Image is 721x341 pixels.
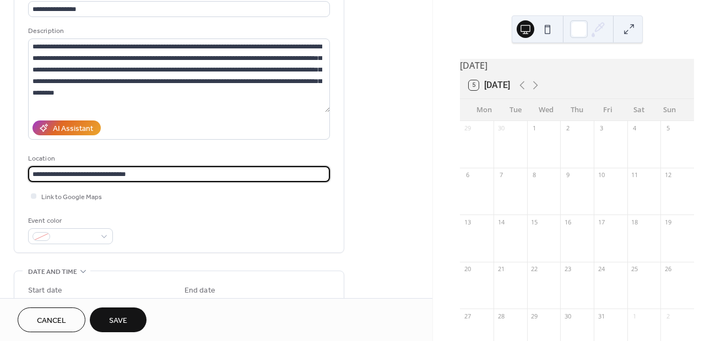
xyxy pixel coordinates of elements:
[531,99,562,121] div: Wed
[664,171,672,179] div: 12
[597,265,605,273] div: 24
[463,312,471,320] div: 27
[28,153,328,164] div: Location
[654,99,685,121] div: Sun
[497,265,505,273] div: 21
[500,99,530,121] div: Tue
[463,218,471,226] div: 13
[664,312,672,320] div: 2
[28,285,62,296] div: Start date
[563,171,572,179] div: 9
[465,78,514,93] button: 5[DATE]
[597,171,605,179] div: 10
[497,124,505,133] div: 30
[463,265,471,273] div: 20
[32,120,101,135] button: AI Assistant
[463,124,471,133] div: 29
[597,218,605,226] div: 17
[530,312,539,320] div: 29
[664,124,672,133] div: 5
[41,191,102,203] span: Link to Google Maps
[530,218,539,226] div: 15
[631,171,639,179] div: 11
[597,312,605,320] div: 31
[37,315,66,327] span: Cancel
[631,218,639,226] div: 18
[469,99,500,121] div: Mon
[563,312,572,320] div: 30
[463,171,471,179] div: 6
[530,265,539,273] div: 22
[90,307,147,332] button: Save
[18,307,85,332] button: Cancel
[631,312,639,320] div: 1
[460,59,694,72] div: [DATE]
[28,215,111,227] div: Event color
[562,99,593,121] div: Thu
[563,218,572,226] div: 16
[109,315,127,327] span: Save
[497,312,505,320] div: 28
[53,123,93,135] div: AI Assistant
[28,266,77,278] span: Date and time
[563,124,572,133] div: 2
[530,124,539,133] div: 1
[664,218,672,226] div: 19
[631,124,639,133] div: 4
[530,171,539,179] div: 8
[624,99,654,121] div: Sat
[185,285,215,296] div: End date
[593,99,624,121] div: Fri
[597,124,605,133] div: 3
[631,265,639,273] div: 25
[497,218,505,226] div: 14
[28,25,328,37] div: Description
[563,265,572,273] div: 23
[664,265,672,273] div: 26
[497,171,505,179] div: 7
